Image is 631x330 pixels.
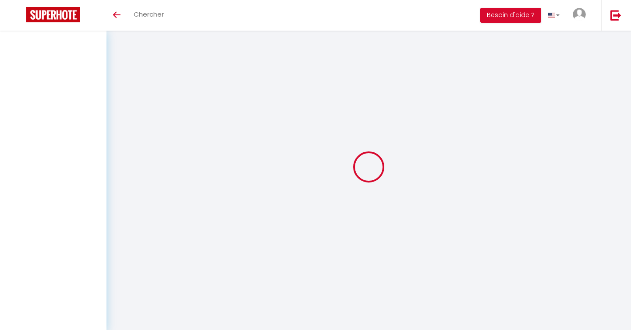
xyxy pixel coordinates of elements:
img: Super Booking [26,7,80,22]
button: Ouvrir le widget de chat LiveChat [7,4,33,30]
button: Besoin d'aide ? [480,8,541,23]
span: Chercher [134,10,164,19]
img: ... [573,8,586,21]
img: logout [610,10,621,21]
